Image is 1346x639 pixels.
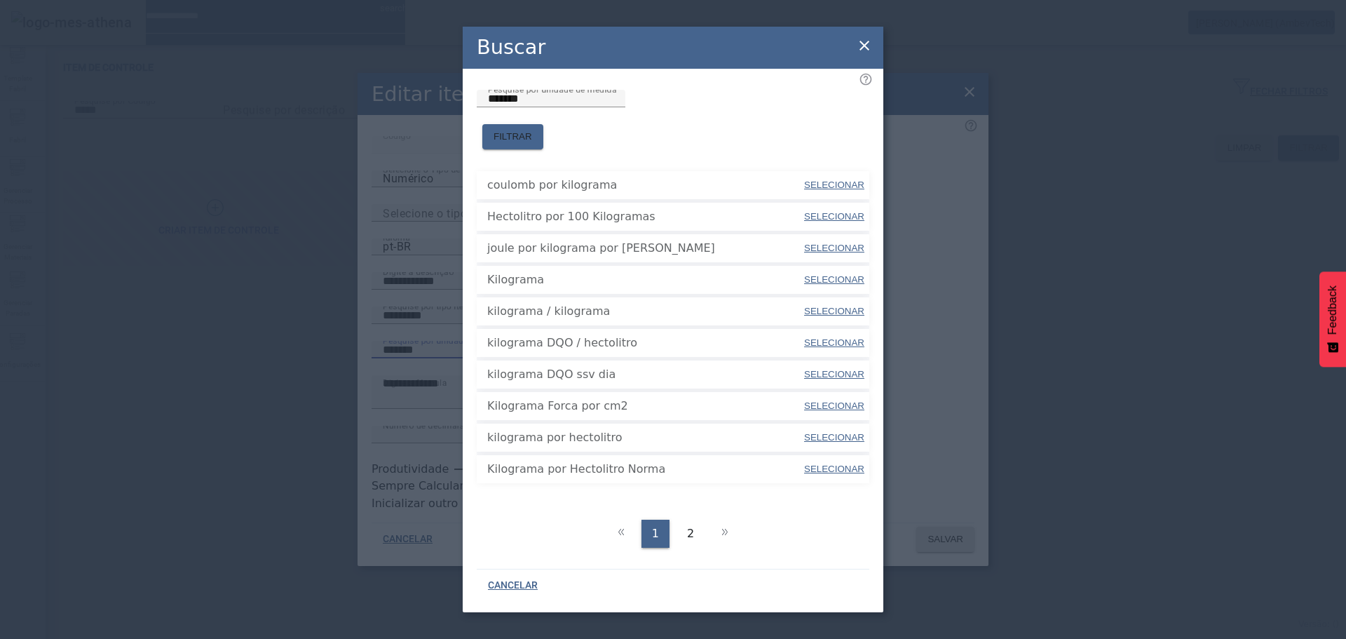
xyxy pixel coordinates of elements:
span: FILTRAR [494,130,532,144]
span: SELECIONAR [804,337,864,348]
span: Feedback [1326,285,1339,335]
button: SELECIONAR [803,173,866,198]
span: Kilograma Forca por cm2 [487,398,803,415]
button: SELECIONAR [803,394,866,419]
button: SELECIONAR [803,299,866,324]
h2: Buscar [477,32,545,62]
span: kilograma por hectolitro [487,429,803,446]
button: FILTRAR [482,124,543,149]
button: SELECIONAR [803,204,866,229]
button: SELECIONAR [803,267,866,292]
span: SELECIONAR [804,432,864,443]
span: CANCELAR [488,579,538,593]
span: Kilograma [487,271,803,288]
span: SELECIONAR [804,211,864,222]
button: SELECIONAR [803,457,866,482]
button: SELECIONAR [803,362,866,387]
span: SELECIONAR [804,274,864,285]
span: Kilograma por Hectolitro Norma [487,461,803,478]
mat-label: Pesquise por unidade de medida [488,84,617,94]
button: Feedback - Mostrar pesquisa [1319,271,1346,367]
span: SELECIONAR [804,401,864,411]
span: SELECIONAR [804,306,864,316]
span: kilograma DQO / hectolitro [487,335,803,351]
span: 2 [687,525,694,542]
span: SELECIONAR [804,464,864,474]
span: Hectolitro por 100 Kilogramas [487,208,803,225]
button: SELECIONAR [803,330,866,356]
button: SELECIONAR [803,425,866,450]
button: CANCELAR [477,573,549,598]
button: SELECIONAR [803,236,866,261]
span: SELECIONAR [804,243,864,253]
span: kilograma DQO ssv dia [487,366,803,383]
span: coulomb por kilograma [487,177,803,194]
span: joule por kilograma por [PERSON_NAME] [487,240,803,257]
span: SELECIONAR [804,369,864,379]
span: SELECIONAR [804,180,864,190]
span: kilograma / kilograma [487,303,803,320]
